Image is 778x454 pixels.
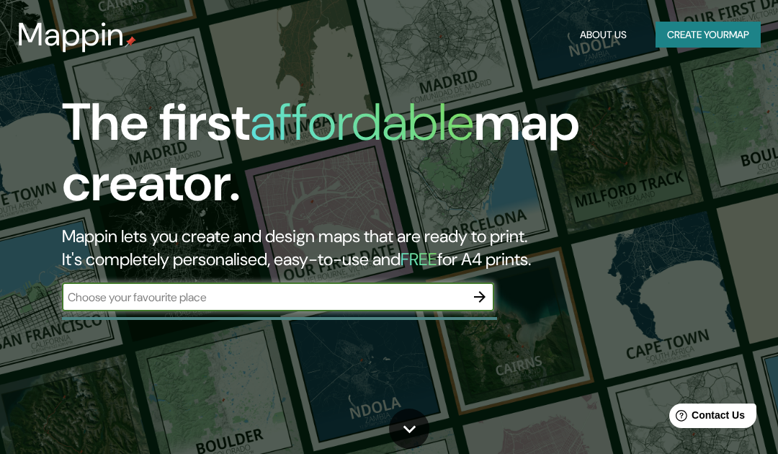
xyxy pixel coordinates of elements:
img: mappin-pin [125,36,136,48]
h5: FREE [401,248,437,270]
input: Choose your favourite place [62,289,465,306]
h1: The first map creator. [62,92,684,225]
button: Create yourmap [656,22,761,48]
h2: Mappin lets you create and design maps that are ready to print. It's completely personalised, eas... [62,225,684,271]
h1: affordable [250,89,474,156]
h3: Mappin [17,16,125,53]
iframe: Help widget launcher [650,398,762,438]
button: About Us [574,22,632,48]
